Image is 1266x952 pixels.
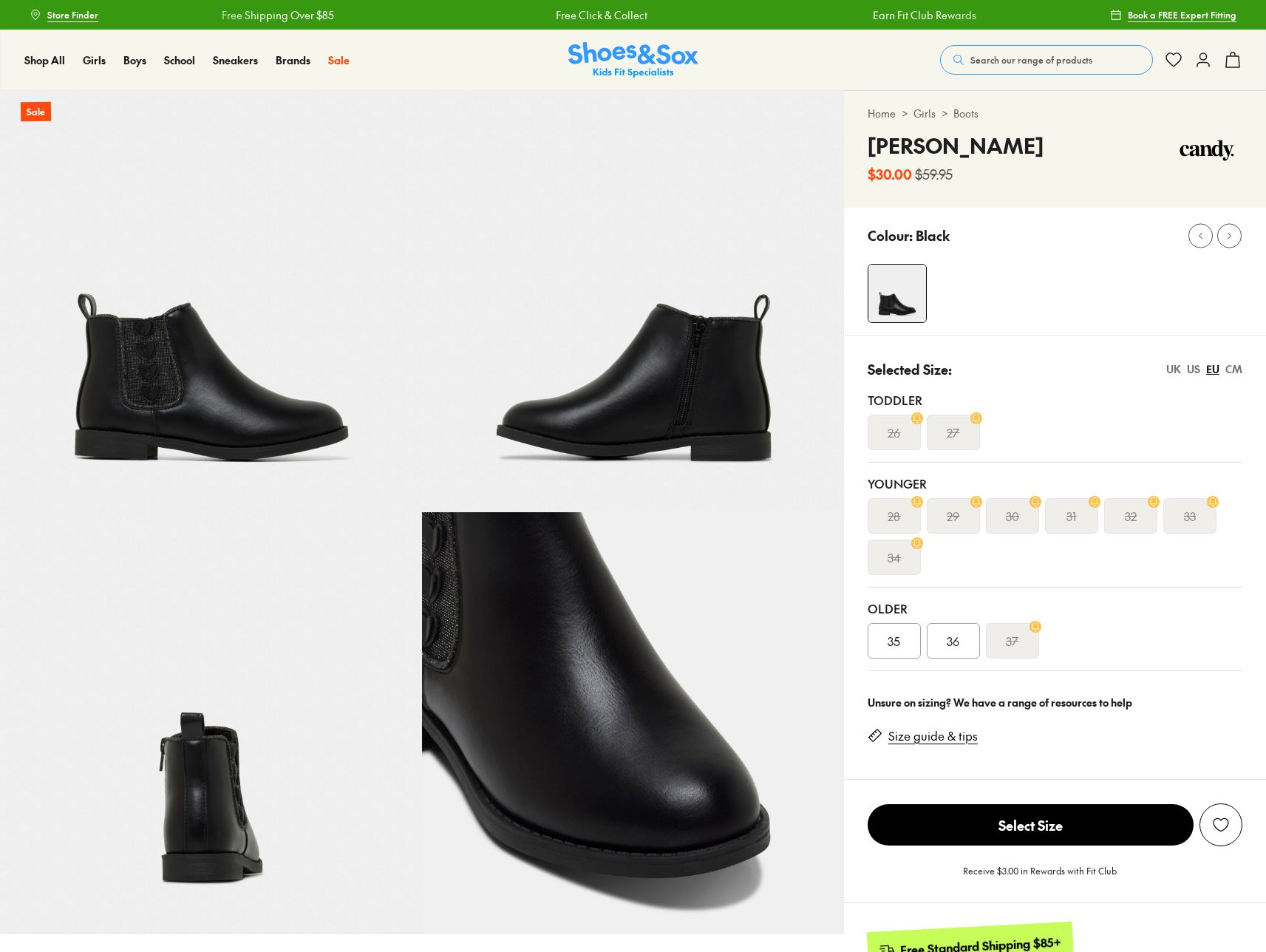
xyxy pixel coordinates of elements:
p: Sale [21,102,51,122]
a: Free Shipping Over $85 [220,7,333,23]
s: 30 [1006,507,1019,525]
a: Free Click & Collect [554,7,646,23]
span: Shop All [24,52,65,67]
s: $59.95 [915,164,953,184]
button: Search our range of products [940,45,1153,75]
a: Size guide & tips [888,728,978,744]
span: Search our range of products [970,53,1092,67]
span: School [164,52,195,67]
span: Store Finder [47,8,98,21]
div: UK [1166,361,1181,377]
a: Earn Fit Club Rewards [872,7,976,23]
s: 32 [1125,507,1137,525]
a: Sneakers [213,52,258,68]
span: Brands [276,52,310,67]
p: Colour: [868,225,913,245]
a: Shoes & Sox [568,42,698,78]
span: Sale [328,52,350,67]
a: Shop All [24,52,65,68]
a: Store Finder [30,1,98,28]
a: Home [868,106,896,121]
s: 28 [888,507,900,525]
s: 26 [888,424,900,441]
s: 34 [888,548,901,566]
b: $30.00 [868,164,912,184]
span: Sneakers [213,52,258,67]
span: Select Size [868,804,1194,846]
h4: [PERSON_NAME] [868,130,1044,161]
p: Receive $3.00 in Rewards with Fit Club [963,864,1117,891]
span: Girls [83,52,106,67]
a: Brands [276,52,310,68]
span: 36 [947,632,959,650]
a: Sale [328,52,350,68]
div: Unsure on sizing? We have a range of resources to help [868,695,1242,710]
p: Selected Size: [868,359,952,379]
s: 29 [947,507,959,525]
button: Select Size [868,803,1194,846]
img: SNS_Logo_Responsive.svg [568,42,698,78]
a: Girls [83,52,106,68]
img: 7-533975_1 [422,512,844,934]
div: CM [1225,361,1242,377]
a: School [164,52,195,68]
a: Boots [953,106,979,121]
a: Boys [123,52,146,68]
s: 31 [1066,507,1076,525]
div: Older [868,599,1242,617]
div: EU [1206,361,1219,377]
img: Vendor logo [1171,130,1242,174]
s: 33 [1184,507,1196,525]
s: 27 [947,424,959,441]
div: > > [868,106,1242,121]
div: US [1187,361,1200,377]
img: 4-533972_1 [868,265,926,322]
div: Toddler [868,391,1242,409]
a: Book a FREE Expert Fitting [1110,1,1236,28]
button: Add to Wishlist [1199,803,1242,846]
span: Book a FREE Expert Fitting [1128,8,1236,21]
span: Boys [123,52,146,67]
img: 5-533973_1 [422,90,844,512]
p: Black [916,225,950,245]
s: 37 [1006,632,1018,650]
span: 35 [888,632,900,650]
a: Girls [913,106,936,121]
div: Younger [868,475,1242,492]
